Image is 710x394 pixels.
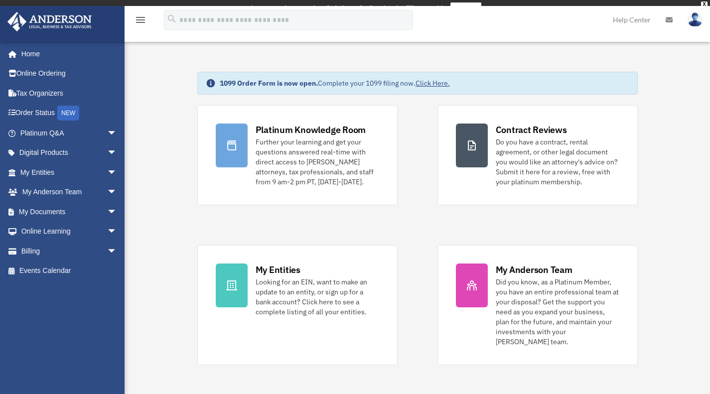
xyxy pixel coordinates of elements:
[701,1,708,7] div: close
[7,44,127,64] a: Home
[107,182,127,203] span: arrow_drop_down
[256,263,300,276] div: My Entities
[135,17,146,26] a: menu
[107,162,127,183] span: arrow_drop_down
[107,123,127,143] span: arrow_drop_down
[57,106,79,121] div: NEW
[7,123,132,143] a: Platinum Q&Aarrow_drop_down
[4,12,95,31] img: Anderson Advisors Platinum Portal
[7,241,132,261] a: Billingarrow_drop_down
[135,14,146,26] i: menu
[7,182,132,202] a: My Anderson Teamarrow_drop_down
[7,162,132,182] a: My Entitiesarrow_drop_down
[256,124,366,136] div: Platinum Knowledge Room
[7,83,132,103] a: Tax Organizers
[7,202,132,222] a: My Documentsarrow_drop_down
[197,105,398,205] a: Platinum Knowledge Room Further your learning and get your questions answered real-time with dire...
[496,277,619,347] div: Did you know, as a Platinum Member, you have an entire professional team at your disposal? Get th...
[496,124,567,136] div: Contract Reviews
[496,137,619,187] div: Do you have a contract, rental agreement, or other legal document you would like an attorney's ad...
[7,143,132,163] a: Digital Productsarrow_drop_down
[416,79,450,88] a: Click Here.
[197,245,398,365] a: My Entities Looking for an EIN, want to make an update to an entity, or sign up for a bank accoun...
[229,2,446,14] div: Get a chance to win 6 months of Platinum for free just by filling out this
[437,105,638,205] a: Contract Reviews Do you have a contract, rental agreement, or other legal document you would like...
[437,245,638,365] a: My Anderson Team Did you know, as a Platinum Member, you have an entire professional team at your...
[107,143,127,163] span: arrow_drop_down
[107,222,127,242] span: arrow_drop_down
[496,263,572,276] div: My Anderson Team
[7,261,132,281] a: Events Calendar
[256,277,379,317] div: Looking for an EIN, want to make an update to an entity, or sign up for a bank account? Click her...
[166,13,177,24] i: search
[220,78,450,88] div: Complete your 1099 filing now.
[220,79,318,88] strong: 1099 Order Form is now open.
[7,103,132,124] a: Order StatusNEW
[107,241,127,262] span: arrow_drop_down
[450,2,481,14] a: survey
[107,202,127,222] span: arrow_drop_down
[256,137,379,187] div: Further your learning and get your questions answered real-time with direct access to [PERSON_NAM...
[7,222,132,242] a: Online Learningarrow_drop_down
[7,64,132,84] a: Online Ordering
[688,12,703,27] img: User Pic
